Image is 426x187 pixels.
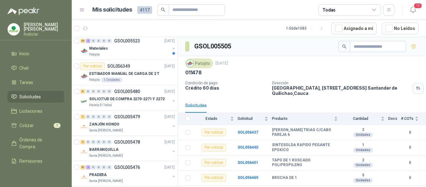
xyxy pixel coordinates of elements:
p: [DATE] [215,61,228,66]
p: Patojito [89,77,100,82]
a: 1 0 0 0 0 0 GSOL005479[DATE] Company LogoZANJÓN HONDOSanta [PERSON_NAME] [80,113,176,133]
a: SOL056440 [238,145,258,150]
div: Solicitudes [185,102,207,109]
p: [DATE] [164,38,175,44]
div: 0 [107,140,112,144]
div: 0 [102,140,106,144]
p: Crédito 60 días [185,85,267,91]
a: Chat [7,62,64,74]
div: Unidades [353,148,373,153]
a: Licitaciones [7,105,64,117]
th: Docs [388,113,401,125]
p: [GEOGRAPHIC_DATA], [STREET_ADDRESS] Santander de Quilichao , Cauca [272,85,410,96]
b: 2 [341,127,385,132]
p: Santa [PERSON_NAME] [89,128,123,133]
div: 0 [91,39,96,43]
img: Company Logo [80,174,88,181]
h1: Mis solicitudes [92,5,132,14]
b: 0 [401,145,419,150]
button: No Leídos [382,22,419,34]
div: 0 [107,165,112,170]
span: # COTs [401,116,414,121]
p: PRADERA [89,172,107,178]
img: Company Logo [80,148,88,156]
img: Company Logo [8,23,20,35]
div: 1 Unidades [101,77,123,82]
img: Company Logo [186,60,193,67]
th: Solicitud [238,113,272,125]
a: Configuración [7,170,64,181]
img: Logo peakr [7,7,39,15]
th: # COTs [401,113,426,125]
b: 0 [401,130,419,135]
a: 81 2 0 0 0 0 GSOL005476[DATE] Company LogoPRADERASanta [PERSON_NAME] [80,164,176,184]
a: 35 2 0 0 0 0 GSOL005523[DATE] Company LogoMaterialesPatojito [80,37,176,57]
div: Patojito [185,59,213,68]
span: Solicitud [238,116,263,121]
div: 2 [86,165,90,170]
b: SOL056451 [238,160,258,165]
div: 0 [91,89,96,94]
p: [DATE] [164,165,175,170]
div: Por cotizar [202,159,226,166]
div: Unidades [353,132,373,137]
a: Órdenes de Compra [7,134,64,153]
div: 0 [96,165,101,170]
a: Solicitudes [7,91,64,103]
p: GSOL005479 [114,115,140,119]
p: Rodiclar [24,32,64,36]
div: 81 [80,165,85,170]
div: 0 [86,115,90,119]
a: SOL056437 [238,130,258,135]
p: [PERSON_NAME] [PERSON_NAME] [24,22,64,31]
div: 0 [91,165,96,170]
p: BARRANQUILLA [89,147,119,153]
a: 6 0 0 0 0 0 GSOL005480[DATE] Company LogoSOLICITUD DE COMPRA 2270-2271 Y 2272Panela El Trébol [80,88,176,108]
div: 6 [80,89,85,94]
div: 0 [91,115,96,119]
th: Cantidad [341,113,388,125]
p: 011478 [185,69,202,76]
div: 0 [96,89,101,94]
b: 1 [341,143,385,148]
div: 0 [107,89,112,94]
span: Producto [272,116,333,121]
b: BROCHA DE 1 [272,175,297,180]
div: 0 [107,115,112,119]
img: Company Logo [80,72,88,80]
b: 2 [341,158,385,163]
span: 1 [54,123,61,128]
p: GSOL005476 [114,165,140,170]
div: Todas [322,7,336,13]
a: Inicio [7,48,64,60]
div: 1 [80,115,85,119]
div: 0 [102,89,106,94]
span: search [342,44,346,49]
img: Company Logo [80,98,88,105]
p: [DATE] [164,114,175,120]
p: GSOL005523 [114,39,140,43]
th: Estado [194,113,238,125]
h3: GSOL005505 [194,42,232,51]
p: Panela El Trébol [89,103,112,108]
p: ESTIBADOR MANUAL DE CARGA DE 2 T [89,71,159,77]
th: Producto [272,113,341,125]
p: Santa [PERSON_NAME] [89,153,123,158]
p: GSOL005478 [114,140,140,144]
div: 3 [80,140,85,144]
p: Santa [PERSON_NAME] [89,179,123,184]
b: 0 [401,160,419,166]
b: [PERSON_NAME] TRIAG C/CABO PAREJA 6 [272,128,338,137]
div: 0 [96,140,101,144]
span: Inicio [19,50,29,57]
b: 5 [341,173,385,178]
span: search [161,7,165,12]
a: Remisiones [7,155,64,167]
span: Solicitudes [19,93,41,100]
p: SOL056349 [107,64,130,68]
span: Remisiones [19,158,42,165]
span: Licitaciones [19,108,42,115]
button: Asignado a mi [332,22,377,34]
p: Patojito [89,52,100,57]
